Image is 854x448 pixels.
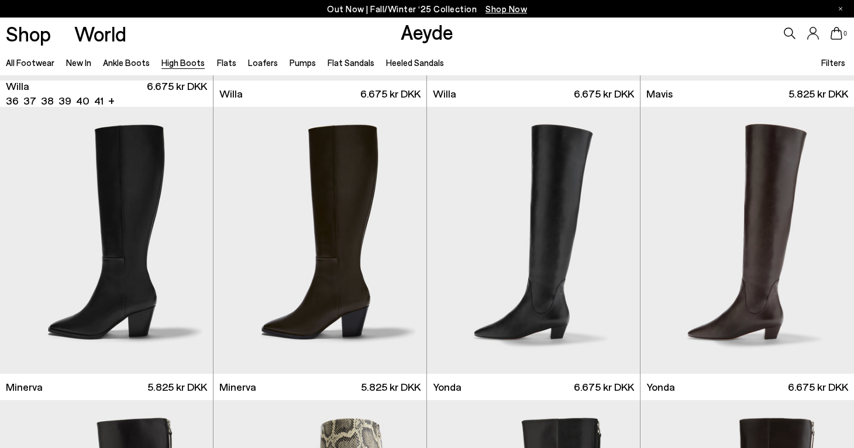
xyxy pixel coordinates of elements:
[831,27,842,40] a: 0
[328,57,374,68] a: Flat Sandals
[574,380,634,394] span: 6.675 kr DKK
[74,23,126,44] a: World
[219,86,243,101] span: Willa
[646,86,673,101] span: Mavis
[788,86,848,101] span: 5.825 kr DKK
[147,380,207,394] span: 5.825 kr DKK
[23,93,36,108] li: 37
[646,380,675,394] span: Yonda
[433,86,456,101] span: Willa
[401,19,453,44] a: Aeyde
[6,93,100,108] ul: variant
[640,107,854,374] img: Yonda Leather Over-Knee Boots
[6,380,43,394] span: Minerva
[386,57,444,68] a: Heeled Sandals
[217,57,236,68] a: Flats
[248,57,278,68] a: Loafers
[66,57,91,68] a: New In
[6,93,19,108] li: 36
[161,57,205,68] a: High Boots
[6,57,54,68] a: All Footwear
[327,2,527,16] p: Out Now | Fall/Winter ‘25 Collection
[485,4,527,14] span: Navigate to /collections/new-in
[6,23,51,44] a: Shop
[213,374,426,400] a: Minerva 5.825 kr DKK
[640,374,854,400] a: Yonda 6.675 kr DKK
[94,93,104,108] li: 41
[361,380,421,394] span: 5.825 kr DKK
[360,86,421,101] span: 6.675 kr DKK
[58,93,71,108] li: 39
[213,107,426,374] img: Minerva High Cowboy Boots
[574,86,634,101] span: 6.675 kr DKK
[842,30,848,37] span: 0
[821,57,845,68] span: Filters
[41,93,54,108] li: 38
[433,380,462,394] span: Yonda
[640,81,854,107] a: Mavis 5.825 kr DKK
[76,93,89,108] li: 40
[108,92,115,108] li: +
[219,380,256,394] span: Minerva
[427,81,640,107] a: Willa 6.675 kr DKK
[103,57,150,68] a: Ankle Boots
[213,81,426,107] a: Willa 6.675 kr DKK
[427,374,640,400] a: Yonda 6.675 kr DKK
[147,79,207,108] span: 6.675 kr DKK
[788,380,848,394] span: 6.675 kr DKK
[290,57,316,68] a: Pumps
[427,107,640,374] img: Yonda Leather Over-Knee Boots
[6,79,29,93] span: Willa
